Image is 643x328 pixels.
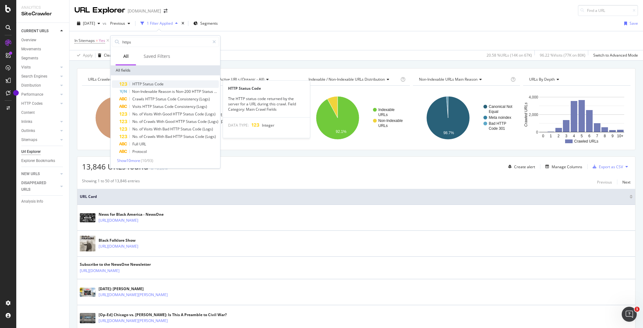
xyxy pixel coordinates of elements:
span: URLs by Depth [529,77,555,82]
span: HTTP [176,119,186,124]
span: HTTP [192,89,202,94]
span: Visits [144,126,154,132]
span: Segments [200,21,218,26]
text: Canonical Not [489,104,513,109]
img: main image [80,288,95,297]
span: Previous [108,21,125,26]
button: [DATE] [74,18,103,28]
span: URL [139,141,146,147]
span: No. [132,119,139,124]
span: 1 [635,307,640,312]
button: Manage Columns [543,163,582,170]
div: arrow-right-arrow-left [164,9,167,13]
text: URLs [378,113,388,117]
span: Status [202,89,217,94]
div: Next [622,179,630,185]
text: Crawled URLs [574,139,598,144]
div: Switch to Advanced Mode [593,53,638,58]
span: Active / Not Active URLs (organic - all) [198,77,264,82]
div: Outlinks [21,128,35,134]
div: 96.22 % Visits ( 77K on 80K ) [540,53,585,58]
span: Status [186,119,198,124]
text: Code 301 [489,126,505,131]
span: of [139,126,144,132]
span: Code [195,134,205,139]
a: [URL][DOMAIN_NAME][PERSON_NAME] [99,292,168,298]
a: Distribution [21,82,59,89]
text: 92.1% [336,129,346,134]
div: HTTP Status Code [223,86,310,91]
h4: Active / Not Active URLs [197,74,294,84]
div: Segments [21,55,38,62]
span: (Logs) [202,126,213,132]
span: Visits [132,104,142,109]
span: Status [156,96,167,102]
div: All [123,53,129,59]
a: Explorer Bookmarks [21,158,65,164]
div: Sitemaps [21,137,37,143]
text: 3 [565,134,568,138]
iframe: Intercom live chat [622,307,637,322]
a: Search Engines [21,73,59,80]
div: Create alert [514,164,535,169]
svg: A chart. [523,91,630,145]
div: Distribution [21,82,41,89]
img: main image [80,234,95,254]
text: Indexable [378,108,395,112]
text: 4 [573,134,575,138]
div: Saved Filters [144,53,170,59]
span: Code [167,96,177,102]
span: (Logs) [208,119,218,124]
div: Inlinks [21,119,32,125]
span: Code [214,89,223,94]
a: Sitemaps [21,137,59,143]
div: NEW URLS [21,171,40,177]
a: [URL][DOMAIN_NAME] [99,243,138,250]
a: Visits [21,64,59,71]
span: Indexable / Non-Indexable URLs distribution [309,77,385,82]
div: Export as CSV [599,164,623,169]
svg: A chart. [303,91,409,145]
text: 1 [550,134,552,138]
div: Analysis Info [21,198,43,205]
span: is [172,89,176,94]
span: No. [132,126,139,132]
span: With [154,126,162,132]
span: URL Card [80,194,628,199]
button: Next [622,178,630,186]
span: Consistency [177,96,199,102]
span: HTTP [145,96,156,102]
span: Crawls [144,134,156,139]
span: (Logs) [205,134,216,139]
span: HTTP [173,111,183,117]
text: 0 [536,130,538,134]
span: Status [183,134,195,139]
a: NEW URLS [21,171,59,177]
div: times [180,20,186,27]
text: 5 [581,134,583,138]
a: [URL][DOMAIN_NAME] [80,268,120,274]
button: Create alert [506,162,535,172]
a: Overview [21,37,65,43]
span: Yes [99,36,105,45]
a: Analysis Info [21,198,65,205]
text: Crawled URLs [524,103,528,127]
text: Equal [489,109,498,114]
text: 2,000 [529,113,538,117]
div: SiteCrawler [21,10,64,18]
button: Export as CSV [590,162,623,172]
span: Crawls [132,96,145,102]
svg: A chart. [82,91,188,145]
span: Status [183,111,195,117]
div: Performance [21,91,43,98]
span: HTTP [170,126,181,132]
text: 0 [542,134,544,138]
span: Full [132,141,139,147]
span: of [139,119,144,124]
button: Previous [108,18,133,28]
a: Performance [21,91,59,98]
input: Search by field name [122,37,210,47]
span: DATA TYPE: [228,123,249,128]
